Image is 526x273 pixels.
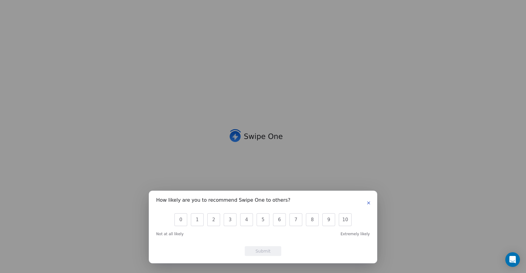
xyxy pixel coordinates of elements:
[156,198,290,204] h1: How likely are you to recommend Swipe One to others?
[224,213,237,226] button: 3
[322,213,335,226] button: 9
[207,213,220,226] button: 2
[257,213,269,226] button: 5
[245,246,281,256] button: Submit
[273,213,286,226] button: 6
[191,213,204,226] button: 1
[240,213,253,226] button: 4
[341,232,370,236] span: Extremely likely
[306,213,319,226] button: 8
[174,213,187,226] button: 0
[156,232,184,236] span: Not at all likely
[339,213,352,226] button: 10
[289,213,302,226] button: 7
